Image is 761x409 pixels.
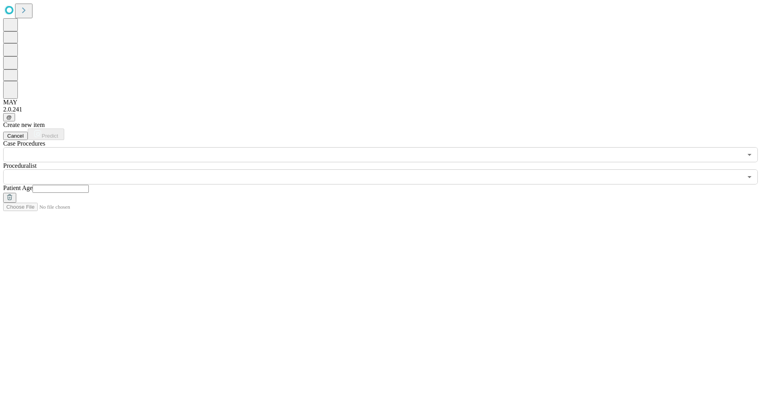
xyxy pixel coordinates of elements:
span: Scheduled Procedure [3,140,45,147]
span: Proceduralist [3,162,36,169]
button: Open [744,171,755,182]
span: @ [6,114,12,120]
div: MAY [3,99,758,106]
div: 2.0.241 [3,106,758,113]
span: Create new item [3,121,45,128]
button: Open [744,149,755,160]
span: Predict [42,133,58,139]
button: @ [3,113,15,121]
span: Cancel [7,133,24,139]
span: Patient Age [3,184,33,191]
button: Predict [28,129,64,140]
button: Cancel [3,132,28,140]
